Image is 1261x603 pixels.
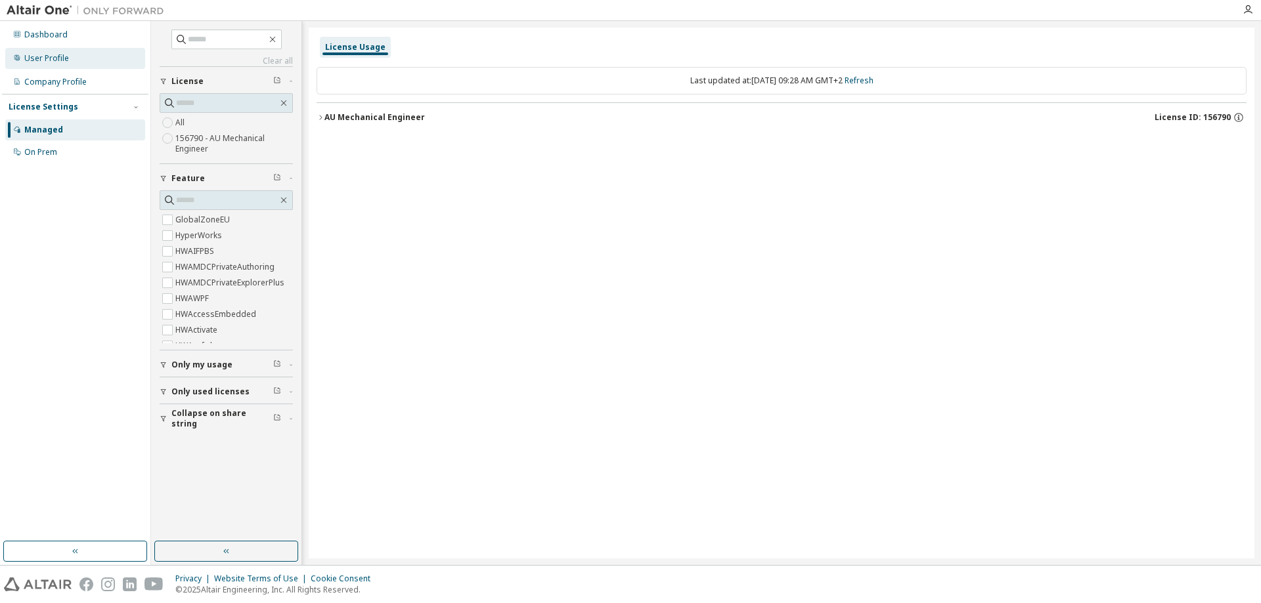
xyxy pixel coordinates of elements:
[175,131,293,157] label: 156790 - AU Mechanical Engineer
[324,112,425,123] div: AU Mechanical Engineer
[311,573,378,584] div: Cookie Consent
[175,322,220,338] label: HWActivate
[171,76,204,87] span: License
[175,573,214,584] div: Privacy
[273,76,281,87] span: Clear filter
[325,42,386,52] div: License Usage
[317,103,1247,132] button: AU Mechanical EngineerLicense ID: 156790
[101,577,115,591] img: instagram.svg
[175,584,378,595] p: © 2025 Altair Engineering, Inc. All Rights Reserved.
[175,212,232,228] label: GlobalZoneEU
[24,30,68,40] div: Dashboard
[24,147,57,157] div: On Prem
[1155,112,1231,123] span: License ID: 156790
[79,577,93,591] img: facebook.svg
[160,164,293,193] button: Feature
[175,291,211,306] label: HWAWPF
[845,75,874,86] a: Refresh
[175,115,187,131] label: All
[273,173,281,184] span: Clear filter
[160,67,293,96] button: License
[273,360,281,370] span: Clear filter
[4,577,72,591] img: altair_logo.svg
[317,67,1247,94] div: Last updated at: [DATE] 09:28 AM GMT+2
[9,102,78,112] div: License Settings
[175,243,217,259] label: HWAIFPBS
[24,125,63,135] div: Managed
[171,360,232,370] span: Only my usage
[123,577,137,591] img: linkedin.svg
[175,306,259,322] label: HWAccessEmbedded
[160,377,293,406] button: Only used licenses
[214,573,311,584] div: Website Terms of Use
[175,338,217,354] label: HWAcufwh
[175,228,225,243] label: HyperWorks
[160,56,293,66] a: Clear all
[171,386,250,397] span: Only used licenses
[24,53,69,64] div: User Profile
[160,350,293,379] button: Only my usage
[273,413,281,424] span: Clear filter
[175,259,277,275] label: HWAMDCPrivateAuthoring
[171,408,273,429] span: Collapse on share string
[160,404,293,433] button: Collapse on share string
[175,275,287,291] label: HWAMDCPrivateExplorerPlus
[7,4,171,17] img: Altair One
[24,77,87,87] div: Company Profile
[273,386,281,397] span: Clear filter
[171,173,205,184] span: Feature
[144,577,164,591] img: youtube.svg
